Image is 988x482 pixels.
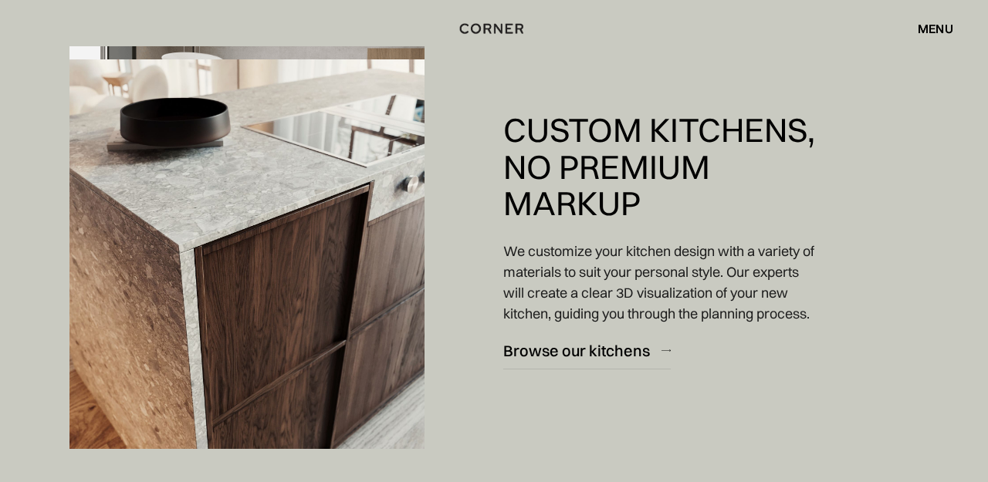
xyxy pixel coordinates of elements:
h2: Custom Kitchens, No Premium Markup [503,113,821,222]
div: menu [918,22,953,35]
a: home [458,19,530,39]
div: menu [902,15,953,42]
div: Browse our kitchens [503,340,650,361]
a: Browse our kitchens [503,332,671,369]
p: We customize your kitchen design with a variety of materials to suit your personal style. Our exp... [503,241,821,324]
img: A wooden kitchen island with Dekton Arga surface, featuring a built-in oven. [69,59,425,449]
